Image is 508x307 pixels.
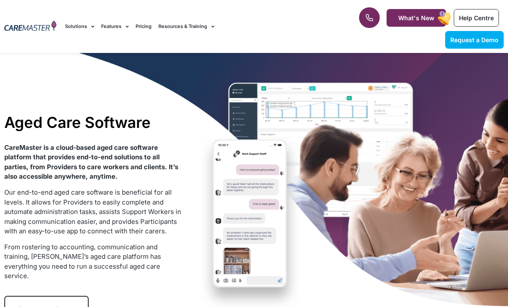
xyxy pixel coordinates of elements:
[387,9,446,27] a: What's New
[4,21,56,32] img: CareMaster Logo
[4,143,178,181] strong: CareMaster is a cloud-based aged care software platform that provides end-to-end solutions to all...
[4,113,184,131] h1: Aged Care Software
[136,12,152,41] a: Pricing
[65,12,324,41] nav: Menu
[4,188,181,235] span: Our end-to-end aged care software is beneficial for all levels. It allows for Providers to easily...
[158,12,214,41] a: Resources & Training
[4,243,161,280] span: From rostering to accounting, communication and training, [PERSON_NAME]’s aged care platform has ...
[398,14,434,22] span: What's New
[450,36,499,43] span: Request a Demo
[445,31,504,49] a: Request a Demo
[65,12,94,41] a: Solutions
[454,9,499,27] a: Help Centre
[459,14,494,22] span: Help Centre
[101,12,129,41] a: Features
